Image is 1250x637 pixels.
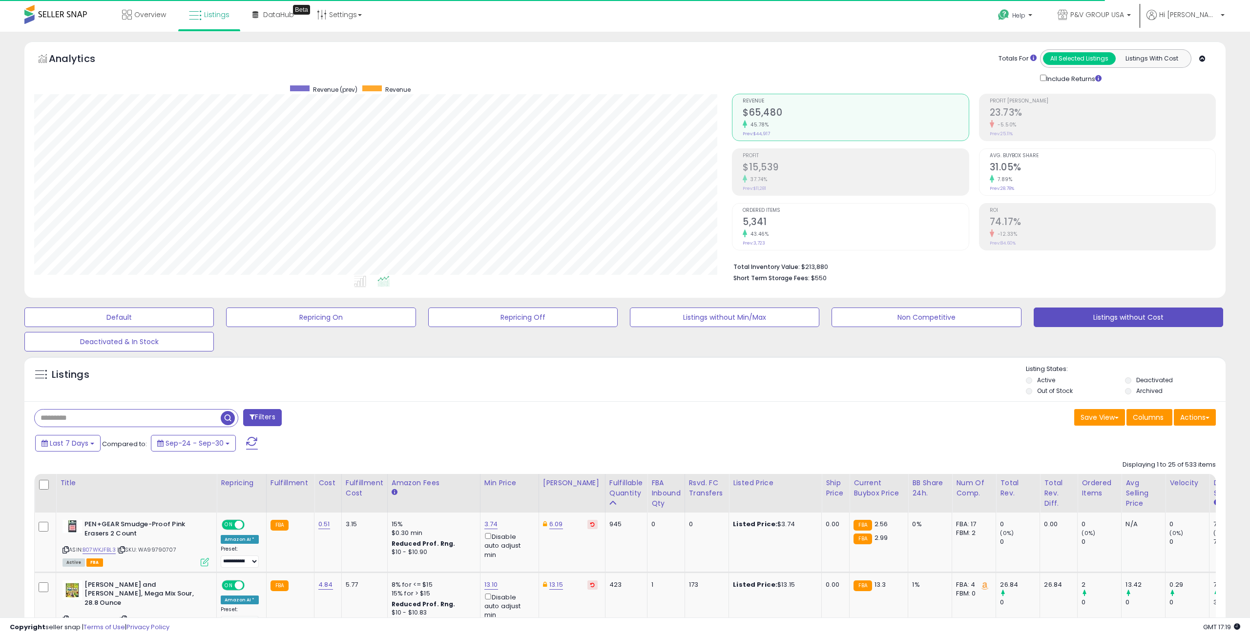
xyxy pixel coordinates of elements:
[392,609,473,617] div: $10 - $10.83
[263,10,294,20] span: DataHub
[346,520,380,529] div: 3.15
[956,520,988,529] div: FBA: 17
[912,580,944,589] div: 1%
[392,529,473,537] div: $0.30 min
[912,478,948,498] div: BB Share 24h.
[49,52,114,68] h5: Analytics
[743,99,968,104] span: Revenue
[243,521,259,529] span: OFF
[990,208,1215,213] span: ROI
[392,548,473,556] div: $10 - $10.90
[24,308,214,327] button: Default
[392,617,473,625] div: $15.01 - $16.24
[1125,580,1165,589] div: 13.42
[747,230,769,238] small: 43.46%
[1169,537,1209,546] div: 0
[318,478,337,488] div: Cost
[743,240,765,246] small: Prev: 3,723
[1169,478,1205,488] div: Velocity
[126,622,169,632] a: Privacy Policy
[428,308,618,327] button: Repricing Off
[1070,10,1124,20] span: P&V GROUP USA
[1034,308,1223,327] button: Listings without Cost
[1044,580,1070,589] div: 26.84
[221,478,262,488] div: Repricing
[990,162,1215,175] h2: 31.05%
[743,131,770,137] small: Prev: $44,917
[811,273,827,283] span: $550
[998,9,1010,21] i: Get Help
[630,308,819,327] button: Listings without Min/Max
[392,478,476,488] div: Amazon Fees
[1136,387,1163,395] label: Archived
[689,478,725,498] div: Rsvd. FC Transfers
[318,580,333,590] a: 4.84
[271,478,310,488] div: Fulfillment
[1044,520,1070,529] div: 0.00
[990,240,1016,246] small: Prev: 84.60%
[990,107,1215,120] h2: 23.73%
[854,580,872,591] small: FBA
[854,534,872,544] small: FBA
[1000,598,1040,607] div: 0
[1012,11,1025,20] span: Help
[62,558,85,567] span: All listings currently available for purchase on Amazon
[994,121,1017,128] small: -5.50%
[1000,580,1040,589] div: 26.84
[1126,409,1172,426] button: Columns
[875,533,888,542] span: 2.99
[392,488,397,497] small: Amazon Fees.
[84,580,203,610] b: [PERSON_NAME] and [PERSON_NAME], Mega Mix Sour, 28.8 Ounce
[875,519,888,529] span: 2.56
[60,478,212,488] div: Title
[549,519,563,529] a: 6.09
[1213,529,1227,537] small: (0%)
[484,580,498,590] a: 13.10
[994,230,1018,238] small: -12.33%
[1037,387,1073,395] label: Out of Stock
[117,546,176,554] span: | SKU: WA99790707
[1133,412,1164,422] span: Columns
[243,581,259,589] span: OFF
[733,580,814,589] div: $13.15
[134,10,166,20] span: Overview
[990,185,1014,191] small: Prev: 28.78%
[392,539,456,548] b: Reduced Prof. Rng.
[226,308,416,327] button: Repricing On
[990,99,1215,104] span: Profit [PERSON_NAME]
[1082,529,1095,537] small: (0%)
[392,580,473,589] div: 8% for <= $15
[747,176,767,183] small: 37.74%
[743,185,766,191] small: Prev: $11,281
[1074,409,1125,426] button: Save View
[1000,478,1036,498] div: Total Rev.
[1169,520,1209,529] div: 0
[743,153,968,159] span: Profit
[733,580,777,589] b: Listed Price:
[854,478,904,498] div: Current Buybox Price
[84,520,203,540] b: PEN+GEAR Smudge-Proof Pink Erasers 2 Count
[990,131,1013,137] small: Prev: 25.11%
[1026,365,1226,374] p: Listing States:
[24,332,214,351] button: Deactivated & In Stock
[832,308,1021,327] button: Non Competitive
[543,478,601,488] div: [PERSON_NAME]
[1146,10,1225,32] a: Hi [PERSON_NAME]
[743,208,968,213] span: Ordered Items
[689,580,722,589] div: 173
[733,519,777,529] b: Listed Price:
[826,520,842,529] div: 0.00
[346,580,380,589] div: 5.77
[243,409,281,426] button: Filters
[223,581,235,589] span: ON
[83,622,125,632] a: Terms of Use
[166,438,224,448] span: Sep-24 - Sep-30
[484,531,531,559] div: Disable auto adjust min
[733,274,810,282] b: Short Term Storage Fees:
[1033,73,1113,84] div: Include Returns
[990,153,1215,159] span: Avg. Buybox Share
[743,162,968,175] h2: $15,539
[313,85,357,94] span: Revenue (prev)
[875,580,886,589] span: 13.3
[1043,52,1116,65] button: All Selected Listings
